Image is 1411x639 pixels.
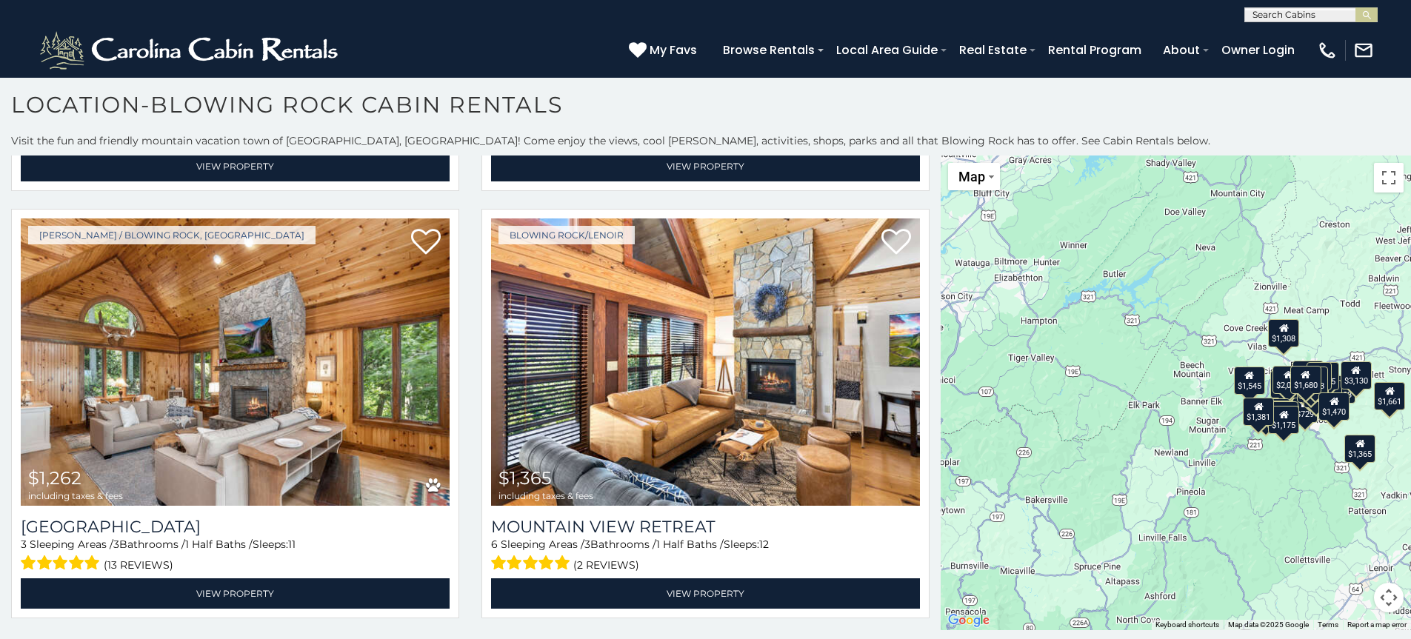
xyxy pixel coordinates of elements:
button: Keyboard shortcuts [1155,620,1219,630]
h3: Chimney Island [21,517,450,537]
a: Open this area in Google Maps (opens a new window) [944,611,993,630]
img: White-1-2.png [37,28,344,73]
button: Map camera controls [1374,583,1404,612]
span: 6 [491,538,498,551]
span: including taxes & fees [498,491,593,501]
a: Owner Login [1214,37,1302,63]
div: Sleeping Areas / Bathrooms / Sleeps: [491,537,920,575]
span: $1,262 [28,467,81,489]
div: $952 [1270,400,1295,428]
a: View Property [21,578,450,609]
button: Toggle fullscreen view [1374,163,1404,193]
div: $1,102 [1267,401,1298,429]
span: 12 [759,538,769,551]
span: Map data ©2025 Google [1228,620,1309,629]
a: Blowing Rock/Lenoir [498,226,635,244]
div: $3,130 [1341,361,1372,389]
span: $1,365 [498,467,552,489]
span: (2 reviews) [573,555,639,575]
a: View Property [491,578,920,609]
button: Change map style [948,163,1000,190]
span: 11 [288,538,296,551]
div: $1,680 [1290,366,1321,394]
span: Map [958,169,985,184]
a: Terms (opens in new tab) [1318,620,1338,629]
div: $729 [1292,394,1318,422]
img: mail-regular-white.png [1353,40,1374,61]
div: $1,365 [1345,434,1376,462]
a: View Property [491,151,920,181]
a: Browse Rentals [715,37,822,63]
div: $1,175 [1269,405,1300,433]
a: Mountain View Retreat [491,517,920,537]
a: Report a map error [1347,620,1407,629]
div: $2,017 [1273,365,1304,393]
span: including taxes & fees [28,491,123,501]
div: Sleeping Areas / Bathrooms / Sleeps: [21,537,450,575]
a: My Favs [629,41,701,60]
div: $1,289 [1250,400,1281,428]
div: $1,297 [1293,361,1324,389]
img: Chimney Island [21,218,450,506]
span: 3 [584,538,590,551]
a: Chimney Island $1,262 including taxes & fees [21,218,450,506]
span: My Favs [650,41,697,59]
a: View Property [21,151,450,181]
div: $858 [1307,361,1332,389]
img: Mountain View Retreat [491,218,920,506]
a: Mountain View Retreat $1,365 including taxes & fees [491,218,920,506]
a: Add to favorites [411,227,441,258]
div: $895 [1298,370,1324,398]
a: Add to favorites [881,227,911,258]
a: Real Estate [952,37,1034,63]
a: Local Area Guide [829,37,945,63]
a: About [1155,37,1207,63]
a: [PERSON_NAME] / Blowing Rock, [GEOGRAPHIC_DATA] [28,226,316,244]
div: $1,545 [1234,367,1265,395]
div: $1,381 [1243,397,1274,425]
a: [GEOGRAPHIC_DATA] [21,517,450,537]
span: 1 Half Baths / [656,538,724,551]
a: Rental Program [1041,37,1149,63]
div: $855 [1265,398,1290,426]
div: $675 [1304,380,1329,408]
div: $1,661 [1375,381,1406,409]
div: $1,262 [1270,369,1301,398]
span: 3 [113,538,119,551]
div: $1,470 [1319,392,1350,421]
span: 1 Half Baths / [185,538,253,551]
div: $953 [1304,366,1329,394]
span: (13 reviews) [104,555,173,575]
div: $1,308 [1269,318,1300,347]
img: Google [944,611,993,630]
span: 3 [21,538,27,551]
img: phone-regular-white.png [1317,40,1338,61]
